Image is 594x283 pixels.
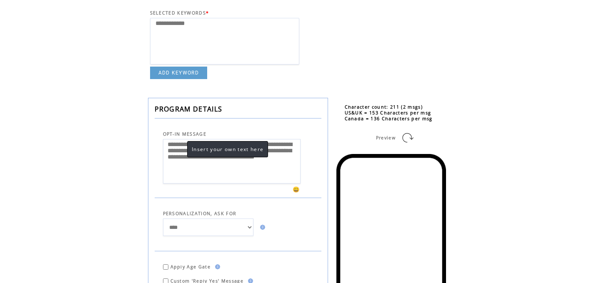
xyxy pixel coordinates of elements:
[192,146,263,153] span: Insert your own text here
[293,186,300,193] span: 😀
[258,225,265,230] img: help.gif
[163,131,207,137] span: OPT-IN MESSAGE
[155,104,223,114] span: PROGRAM DETAILS
[345,110,431,116] span: US&UK = 153 Characters per msg
[213,264,220,269] img: help.gif
[163,211,237,216] span: PERSONALIZATION, ASK FOR
[376,135,396,141] span: Preview
[345,116,433,122] span: Canada = 136 Characters per msg
[170,264,211,270] span: Apply Age Gate
[150,10,206,16] span: SELECTED KEYWORDS
[150,67,208,79] a: ADD KEYWORD
[345,104,423,110] span: Character count: 211 (2 msgs)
